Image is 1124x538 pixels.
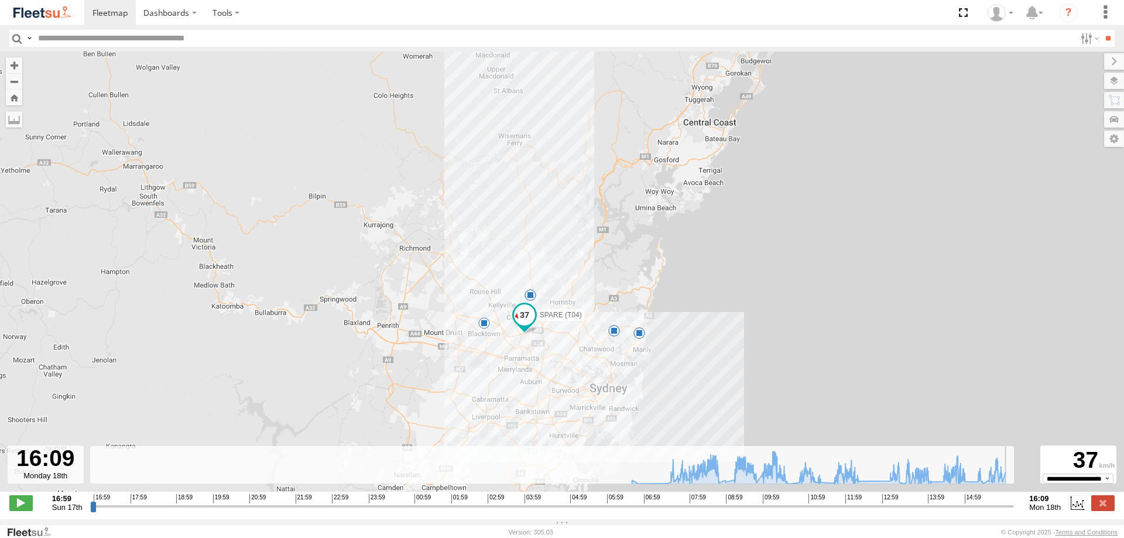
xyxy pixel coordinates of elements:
label: Search Filter Options [1076,30,1101,47]
span: 00:59 [414,494,431,503]
label: Close [1091,495,1115,510]
button: Zoom in [6,57,22,73]
div: Version: 305.03 [509,529,553,536]
span: 08:59 [726,494,742,503]
label: Search Query [25,30,34,47]
span: 16:59 [94,494,110,503]
img: fleetsu-logo-horizontal.svg [12,5,73,20]
span: 23:59 [369,494,385,503]
span: Sun 17th Aug 2025 [52,503,83,512]
button: Zoom out [6,73,22,90]
span: 13:59 [928,494,944,503]
span: 02:59 [488,494,504,503]
span: 17:59 [131,494,147,503]
span: 04:59 [570,494,587,503]
span: 05:59 [607,494,623,503]
span: 21:59 [296,494,312,503]
span: 01:59 [451,494,468,503]
div: © Copyright 2025 - [1001,529,1118,536]
label: Measure [6,111,22,128]
div: 7 [478,317,490,329]
a: Visit our Website [6,526,60,538]
span: 10:59 [808,494,825,503]
span: 22:59 [332,494,348,503]
label: Play/Stop [9,495,33,510]
span: 20:59 [249,494,266,503]
button: Zoom Home [6,90,22,105]
strong: 16:09 [1029,494,1061,503]
strong: 16:59 [52,494,83,503]
span: 14:59 [965,494,981,503]
span: 09:59 [763,494,779,503]
span: 07:59 [690,494,706,503]
div: Brett Andersen [983,4,1017,22]
div: 37 [1042,447,1115,474]
span: 11:59 [845,494,862,503]
label: Map Settings [1104,131,1124,147]
a: Terms and Conditions [1056,529,1118,536]
span: SPARE (T04) [540,311,582,319]
i: ? [1059,4,1078,22]
span: 19:59 [213,494,229,503]
span: 03:59 [525,494,541,503]
span: 12:59 [882,494,899,503]
span: 18:59 [176,494,193,503]
span: Mon 18th Aug 2025 [1029,503,1061,512]
span: 06:59 [644,494,660,503]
